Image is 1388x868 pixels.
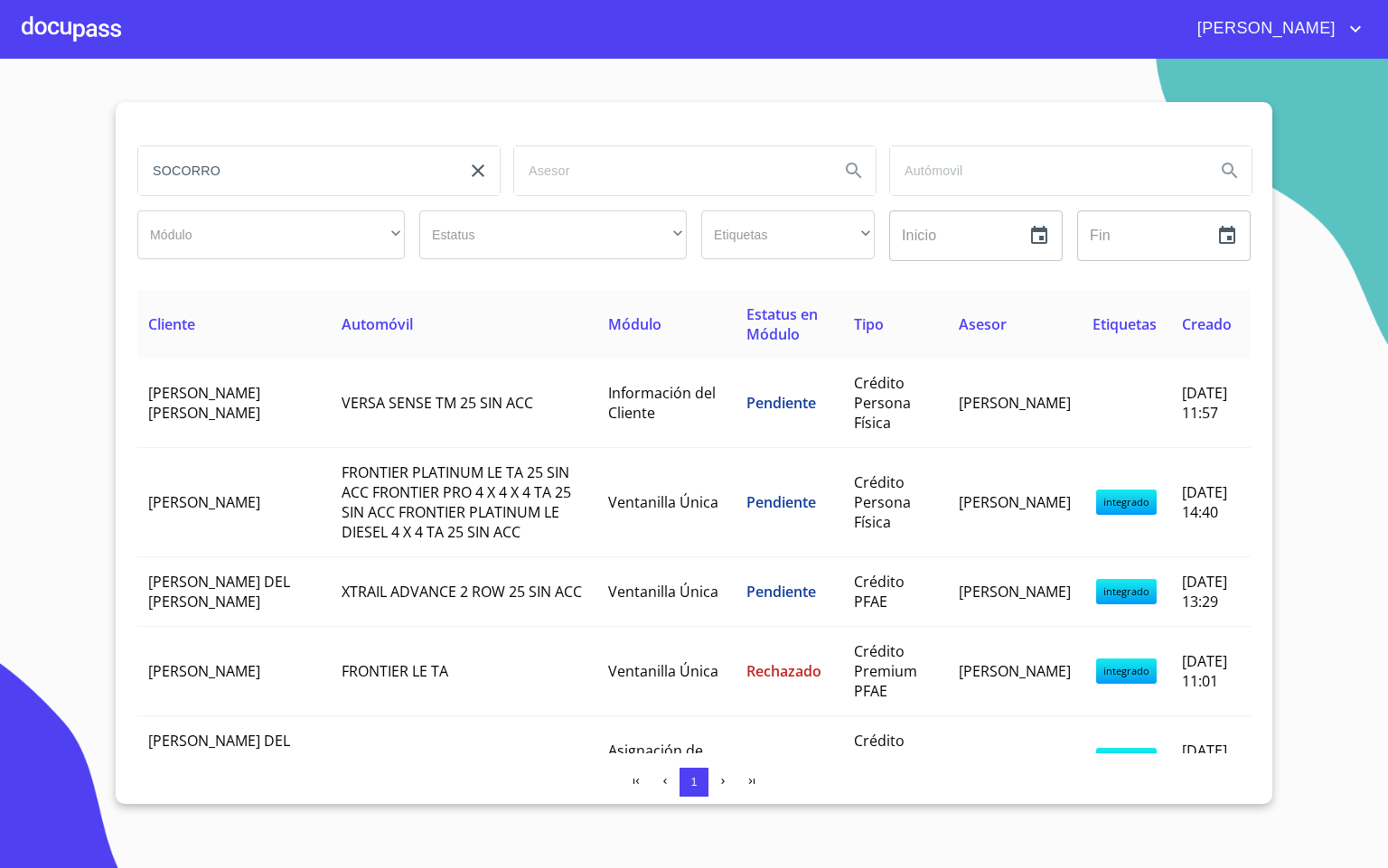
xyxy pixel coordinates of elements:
[1184,14,1345,43] span: [PERSON_NAME]
[1096,579,1157,604] span: integrado
[1184,14,1366,43] button: account of current user
[1182,383,1227,423] span: [DATE] 11:57
[342,462,571,542] span: FRONTIER PLATINUM LE TA 25 SIN ACC FRONTIER PRO 4 X 4 X 4 TA 25 SIN ACC FRONTIER PLATINUM LE DIES...
[701,210,875,259] div: ​
[680,768,708,797] button: 1
[854,314,884,334] span: Tipo
[890,146,1201,195] input: search
[608,582,718,602] span: Ventanilla Única
[746,751,816,770] span: Pendiente
[342,582,582,602] span: XTRAIL ADVANCE 2 ROW 25 SIN ACC
[1182,482,1227,522] span: [DATE] 14:40
[1096,748,1157,773] span: integrado
[1182,572,1227,611] span: [DATE] 13:29
[148,572,290,611] span: [PERSON_NAME] DEL [PERSON_NAME]
[419,210,687,259] div: ​
[854,572,905,611] span: Crédito PFAE
[1208,149,1252,192] button: Search
[1182,651,1227,691] span: [DATE] 11:01
[138,146,449,195] input: search
[959,661,1071,681] span: [PERSON_NAME]
[854,641,917,701] span: Crédito Premium PFAE
[148,661,260,681] span: [PERSON_NAME]
[854,472,911,532] span: Crédito Persona Física
[148,731,290,790] span: [PERSON_NAME] DEL [PERSON_NAME] Y [PERSON_NAME]
[1093,314,1157,334] span: Etiquetas
[959,314,1007,334] span: Asesor
[854,731,911,790] span: Crédito Persona Física
[690,775,697,789] span: 1
[746,393,816,413] span: Pendiente
[148,492,260,512] span: [PERSON_NAME]
[514,146,825,195] input: search
[1096,490,1157,515] span: integrado
[746,582,816,602] span: Pendiente
[746,661,821,681] span: Rechazado
[342,661,448,681] span: FRONTIER LE TA
[608,661,718,681] span: Ventanilla Única
[608,741,703,780] span: Asignación de Ventas
[959,492,1071,512] span: [PERSON_NAME]
[608,492,718,512] span: Ventanilla Única
[137,210,405,259] div: ​
[342,314,413,334] span: Automóvil
[608,383,716,423] span: Información del Cliente
[148,383,260,423] span: [PERSON_NAME] [PERSON_NAME]
[959,751,1071,770] span: [PERSON_NAME]
[148,314,195,334] span: Cliente
[1096,658,1157,684] span: integrado
[854,373,911,433] span: Crédito Persona Física
[959,393,1071,413] span: [PERSON_NAME]
[959,582,1071,602] span: [PERSON_NAME]
[746,304,818,344] span: Estatus en Módulo
[746,492,816,512] span: Pendiente
[608,314,661,334] span: Módulo
[342,751,489,770] span: MARCH EXCLUSIVE TA
[456,149,500,192] button: clear input
[832,149,876,192] button: Search
[1182,741,1227,780] span: [DATE] 17:10
[1182,314,1232,334] span: Creado
[342,393,533,413] span: VERSA SENSE TM 25 SIN ACC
